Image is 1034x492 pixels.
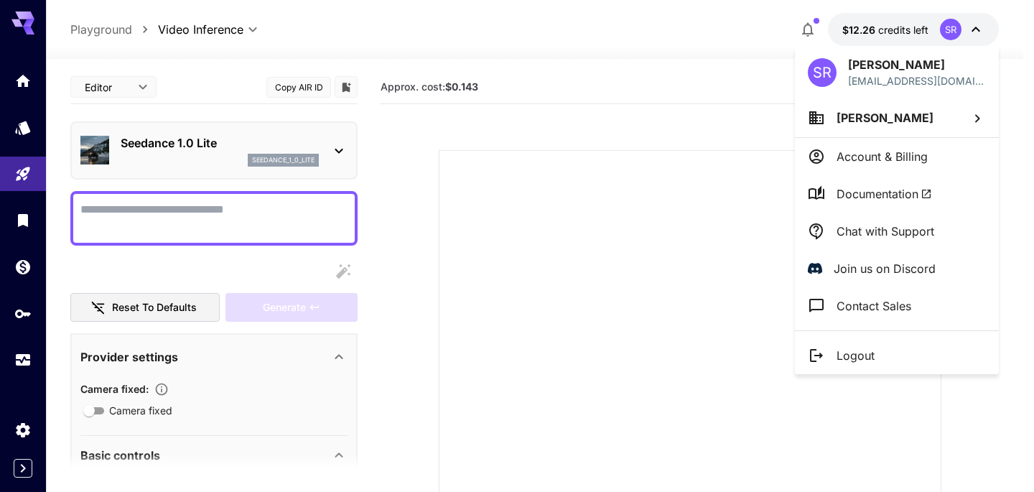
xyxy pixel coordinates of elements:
[837,111,933,125] span: [PERSON_NAME]
[808,58,837,87] div: SR
[834,260,936,277] p: Join us on Discord
[837,347,875,364] p: Logout
[848,56,986,73] p: [PERSON_NAME]
[837,185,932,203] span: Documentation
[837,148,928,165] p: Account & Billing
[848,73,986,88] div: shahid.rsr@gmail.com
[848,73,986,88] p: [EMAIL_ADDRESS][DOMAIN_NAME]
[795,98,999,137] button: [PERSON_NAME]
[837,223,934,240] p: Chat with Support
[837,297,911,315] p: Contact Sales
